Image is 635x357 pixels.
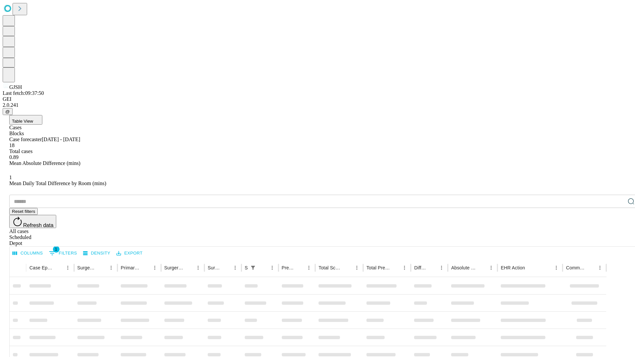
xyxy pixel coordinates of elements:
button: Sort [295,263,304,272]
button: Menu [487,263,496,272]
span: 1 [53,246,60,253]
div: Total Predicted Duration [366,265,390,270]
div: Surgery Name [164,265,184,270]
span: @ [5,109,10,114]
span: Case forecaster [9,137,42,142]
button: Density [81,248,112,258]
button: @ [3,108,13,115]
span: GJSH [9,84,22,90]
div: Primary Service [121,265,140,270]
button: Sort [586,263,595,272]
button: Show filters [47,248,79,258]
span: [DATE] - [DATE] [42,137,80,142]
span: Mean Daily Total Difference by Room (mins) [9,180,106,186]
button: Show filters [248,263,258,272]
button: Refresh data [9,215,56,228]
button: Reset filters [9,208,38,215]
button: Menu [63,263,72,272]
div: Absolute Difference [451,265,477,270]
div: 1 active filter [248,263,258,272]
button: Sort [477,263,487,272]
button: Sort [54,263,63,272]
span: Reset filters [12,209,35,214]
div: Surgeon Name [77,265,97,270]
button: Menu [552,263,561,272]
button: Menu [150,263,159,272]
span: Total cases [9,148,32,154]
div: Comments [566,265,585,270]
button: Sort [184,263,193,272]
div: EHR Action [501,265,525,270]
div: Surgery Date [208,265,221,270]
button: Menu [352,263,361,272]
button: Menu [193,263,203,272]
button: Menu [106,263,116,272]
button: Sort [221,263,231,272]
div: Predicted In Room Duration [282,265,295,270]
span: Refresh data [23,222,54,228]
button: Sort [97,263,106,272]
button: Sort [141,263,150,272]
span: Mean Absolute Difference (mins) [9,160,80,166]
div: Case Epic Id [29,265,53,270]
button: Sort [258,263,268,272]
div: Total Scheduled Duration [318,265,342,270]
div: 2.0.241 [3,102,632,108]
button: Menu [400,263,409,272]
div: GEI [3,96,632,102]
button: Sort [428,263,437,272]
button: Menu [231,263,240,272]
button: Select columns [11,248,45,258]
button: Menu [268,263,277,272]
button: Export [115,248,144,258]
span: Table View [12,119,33,124]
div: Difference [414,265,427,270]
button: Table View [9,115,42,125]
button: Sort [391,263,400,272]
span: Last fetch: 09:37:50 [3,90,44,96]
span: 1 [9,175,12,180]
button: Menu [595,263,605,272]
button: Sort [526,263,535,272]
span: 0.89 [9,154,19,160]
button: Menu [304,263,314,272]
div: Scheduled In Room Duration [245,265,248,270]
button: Menu [437,263,446,272]
span: 18 [9,142,15,148]
button: Sort [343,263,352,272]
